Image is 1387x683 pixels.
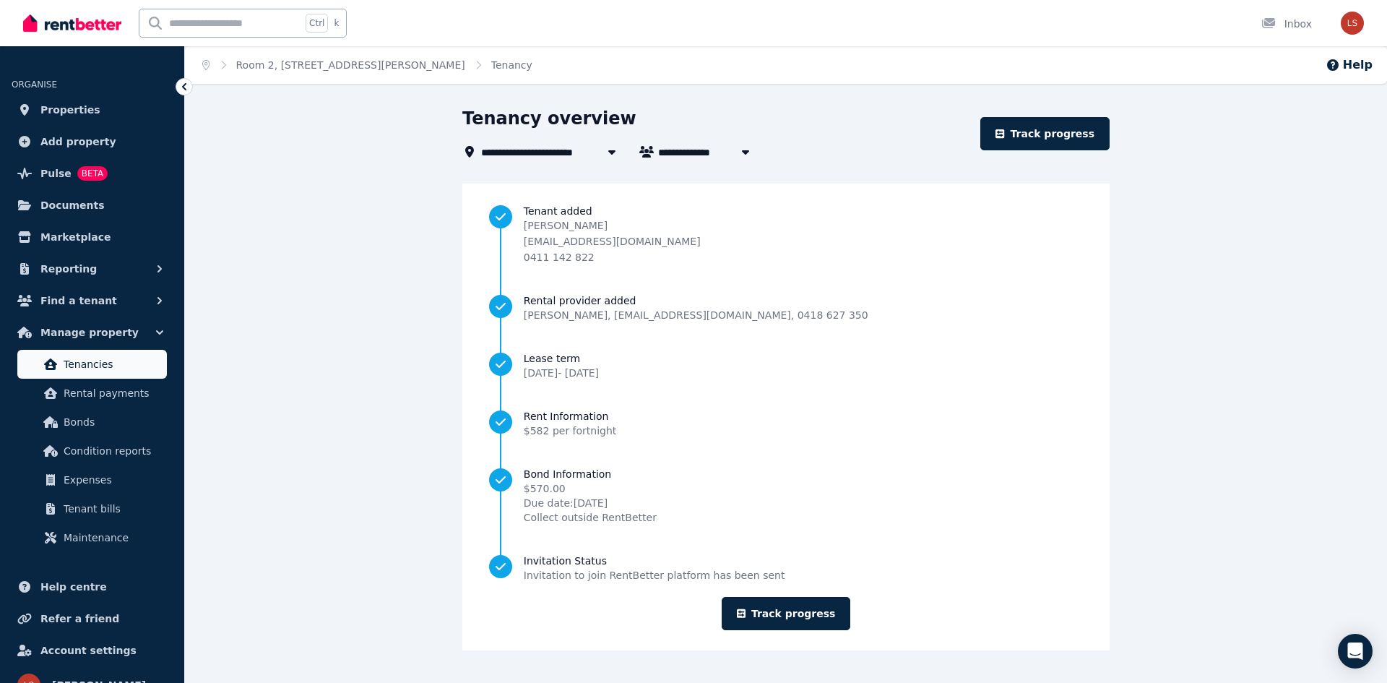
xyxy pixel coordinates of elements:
[64,413,161,431] span: Bonds
[12,604,173,633] a: Refer a friend
[1338,634,1373,669] div: Open Intercom Messenger
[236,59,465,71] a: Room 2, [STREET_ADDRESS][PERSON_NAME]
[12,127,173,156] a: Add property
[40,578,107,596] span: Help centre
[17,379,167,408] a: Rental payments
[489,204,1083,265] a: Tenant added[PERSON_NAME][EMAIL_ADDRESS][DOMAIN_NAME]0411 142 822
[334,17,339,29] span: k
[17,408,167,437] a: Bonds
[17,437,167,465] a: Condition reports
[524,510,657,525] span: Collect outside RentBetter
[1326,56,1373,74] button: Help
[40,197,105,214] span: Documents
[722,597,851,630] a: Track progress
[524,467,657,481] span: Bond Information
[12,191,173,220] a: Documents
[489,204,1083,583] nav: Progress
[40,324,139,341] span: Manage property
[12,223,173,252] a: Marketplace
[64,356,161,373] span: Tenancies
[524,409,617,424] span: Rent Information
[524,252,595,263] span: 0411 142 822
[40,642,137,659] span: Account settings
[40,610,119,627] span: Refer a friend
[489,409,1083,438] a: Rent Information$582 per fortnight
[64,500,161,517] span: Tenant bills
[489,351,1083,380] a: Lease term[DATE]- [DATE]
[1341,12,1364,35] img: Luca Surman
[12,95,173,124] a: Properties
[64,442,161,460] span: Condition reports
[524,568,785,583] span: Invitation to join RentBetter platform has been sent
[524,496,657,510] span: Due date: [DATE]
[64,385,161,402] span: Rental payments
[1261,17,1312,31] div: Inbox
[40,228,111,246] span: Marketplace
[489,467,1083,525] a: Bond Information$570.00Due date:[DATE]Collect outside RentBetter
[489,554,1083,583] a: Invitation StatusInvitation to join RentBetter platform has been sent
[17,350,167,379] a: Tenancies
[306,14,328,33] span: Ctrl
[524,234,701,249] p: [EMAIL_ADDRESS][DOMAIN_NAME]
[489,293,1083,322] a: Rental provider added[PERSON_NAME], [EMAIL_ADDRESS][DOMAIN_NAME], 0418 627 350
[64,529,161,546] span: Maintenance
[77,166,108,181] span: BETA
[23,12,121,34] img: RentBetter
[64,471,161,489] span: Expenses
[524,308,868,322] span: [PERSON_NAME] , [EMAIL_ADDRESS][DOMAIN_NAME] , 0418 627 350
[12,254,173,283] button: Reporting
[17,494,167,523] a: Tenant bills
[12,159,173,188] a: PulseBETA
[524,481,657,496] span: $570.00
[491,58,532,72] span: Tenancy
[980,117,1110,150] a: Track progress
[524,204,1083,218] span: Tenant added
[524,425,617,437] span: $582 per fortnight
[524,367,599,379] span: [DATE] - [DATE]
[17,465,167,494] a: Expenses
[12,318,173,347] button: Manage property
[17,523,167,552] a: Maintenance
[40,260,97,278] span: Reporting
[524,554,785,568] span: Invitation Status
[462,107,636,130] h1: Tenancy overview
[185,46,550,84] nav: Breadcrumb
[12,286,173,315] button: Find a tenant
[40,292,117,309] span: Find a tenant
[12,636,173,665] a: Account settings
[524,351,599,366] span: Lease term
[12,80,57,90] span: ORGANISE
[524,218,701,233] p: [PERSON_NAME]
[40,133,116,150] span: Add property
[524,293,868,308] span: Rental provider added
[40,165,72,182] span: Pulse
[40,101,100,119] span: Properties
[12,572,173,601] a: Help centre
